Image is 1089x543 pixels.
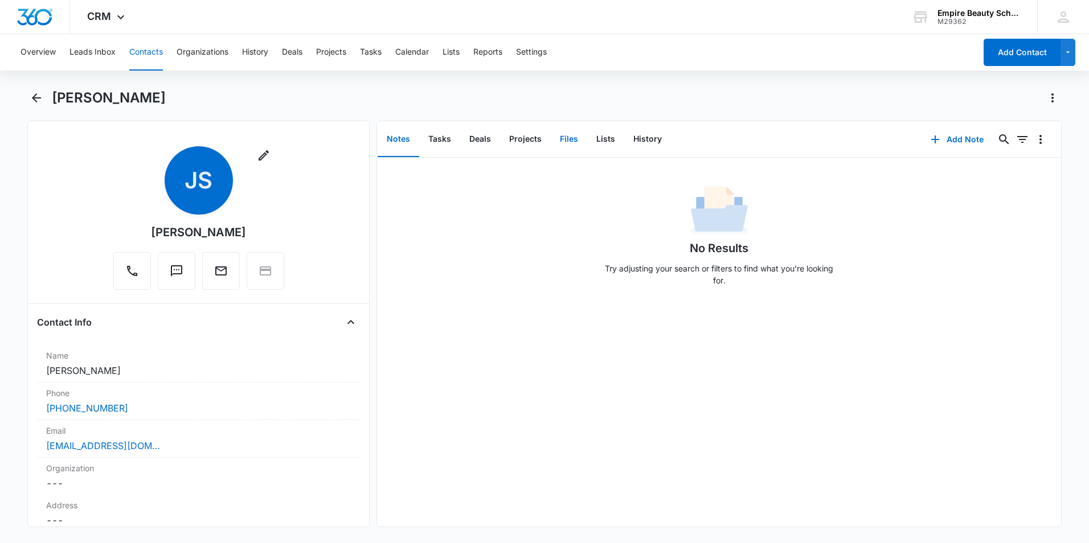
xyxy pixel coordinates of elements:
button: Settings [516,34,547,71]
button: History [624,122,671,157]
button: Reports [473,34,502,71]
h1: [PERSON_NAME] [52,89,166,106]
h1: No Results [690,240,748,257]
h4: Contact Info [37,315,92,329]
p: Try adjusting your search or filters to find what you’re looking for. [600,262,839,286]
button: Call [113,252,151,290]
div: Organization--- [37,458,360,495]
div: Address--- [37,495,360,532]
dd: [PERSON_NAME] [46,364,351,377]
button: Search... [995,130,1013,149]
button: History [242,34,268,71]
button: Notes [378,122,419,157]
div: account id [937,18,1021,26]
a: [PHONE_NUMBER] [46,401,128,415]
div: Phone[PHONE_NUMBER] [37,382,360,420]
button: Actions [1043,89,1062,107]
div: [PERSON_NAME] [151,224,246,241]
button: Projects [316,34,346,71]
button: Calendar [395,34,429,71]
button: Back [27,89,45,107]
button: Overview [21,34,56,71]
button: Files [551,122,587,157]
button: Filters [1013,130,1031,149]
div: Email[EMAIL_ADDRESS][DOMAIN_NAME] [37,420,360,458]
button: Overflow Menu [1031,130,1050,149]
div: Name[PERSON_NAME] [37,345,360,382]
button: Deals [282,34,302,71]
dd: --- [46,513,351,527]
a: [EMAIL_ADDRESS][DOMAIN_NAME] [46,439,160,452]
button: Contacts [129,34,163,71]
button: Deals [460,122,500,157]
button: Add Note [919,126,995,153]
span: JS [165,146,233,215]
button: Close [342,313,360,331]
button: Leads Inbox [69,34,116,71]
button: Projects [500,122,551,157]
a: Email [202,270,240,279]
span: CRM [87,10,111,22]
label: Name [46,349,351,361]
label: Email [46,425,351,437]
img: No Data [691,183,748,240]
button: Tasks [360,34,382,71]
label: Address [46,499,351,511]
button: Email [202,252,240,290]
button: Lists [587,122,624,157]
button: Text [158,252,195,290]
button: Tasks [419,122,460,157]
dd: --- [46,476,351,490]
button: Add Contact [984,39,1061,66]
button: Lists [443,34,460,71]
div: account name [937,9,1021,18]
label: Organization [46,462,351,474]
a: Text [158,270,195,279]
label: Phone [46,387,351,399]
button: Organizations [177,34,228,71]
a: Call [113,270,151,279]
